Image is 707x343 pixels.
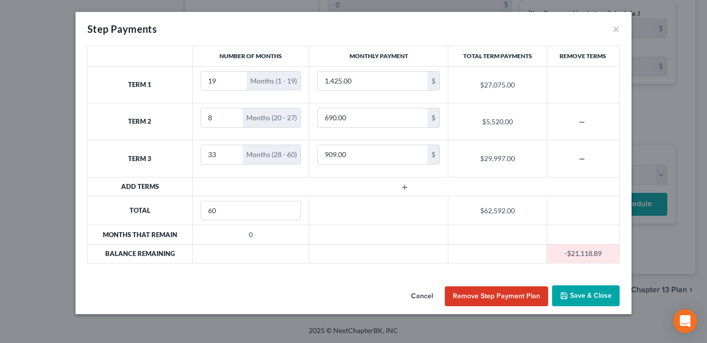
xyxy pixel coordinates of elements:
input: -- [201,72,247,90]
button: Save & Close [552,285,620,306]
input: 0.00 [318,108,427,127]
button: Remove Step Payment Plan [445,286,548,306]
th: Monthly Payment [309,46,448,67]
div: $ [427,145,439,164]
input: -- [201,201,301,220]
input: 0.00 [318,72,427,90]
th: Term 3 [88,140,193,177]
th: Number of Months [192,46,309,67]
button: × [613,23,620,35]
div: Months (1 - 19) [247,72,300,90]
div: Step Payments [87,22,157,36]
div: Months (20 - 27) [243,108,300,127]
th: Term 2 [88,103,193,140]
td: $27,075.00 [448,66,547,103]
th: Add Terms [88,177,193,196]
input: -- [201,108,243,127]
td: -$21,118.89 [547,244,619,263]
th: Remove Terms [547,46,619,67]
th: Total [88,196,193,225]
div: $ [427,108,439,127]
div: Months (28 - 60) [243,145,300,164]
th: Balance Remaining [88,244,193,263]
input: 0.00 [318,145,427,164]
td: $62,592.00 [448,196,547,225]
td: $29,997.00 [448,140,547,177]
th: Total Term Payments [448,46,547,67]
div: $ [427,72,439,90]
div: Open Intercom Messenger [673,309,697,333]
td: 0 [192,225,309,244]
th: Months that Remain [88,225,193,244]
input: -- [201,145,243,164]
th: Term 1 [88,66,193,103]
td: $5,520.00 [448,103,547,140]
button: Cancel [403,286,441,306]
